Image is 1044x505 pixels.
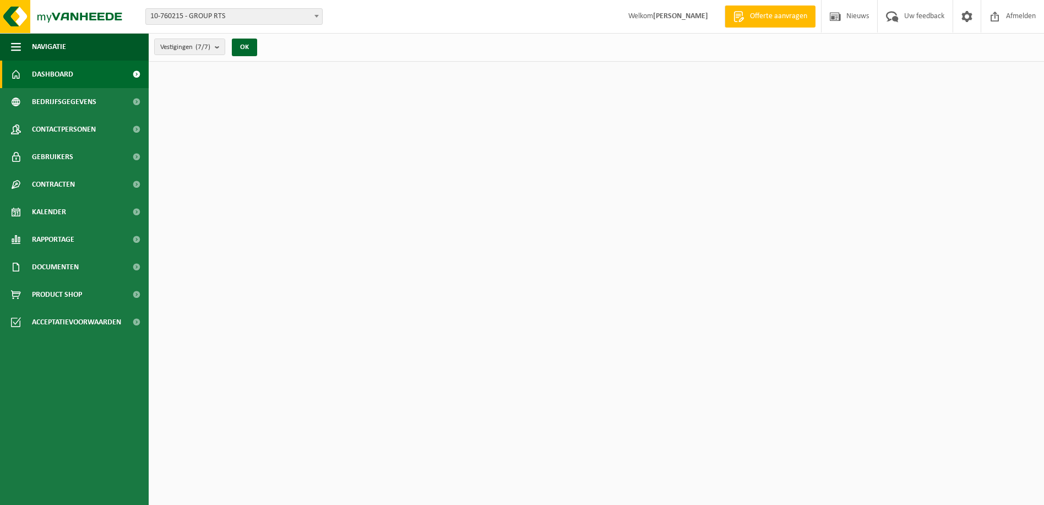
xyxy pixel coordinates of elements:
[32,116,96,143] span: Contactpersonen
[32,253,79,281] span: Documenten
[32,33,66,61] span: Navigatie
[32,198,66,226] span: Kalender
[653,12,708,20] strong: [PERSON_NAME]
[154,39,225,55] button: Vestigingen(7/7)
[160,39,210,56] span: Vestigingen
[32,143,73,171] span: Gebruikers
[32,281,82,308] span: Product Shop
[32,171,75,198] span: Contracten
[747,11,810,22] span: Offerte aanvragen
[32,88,96,116] span: Bedrijfsgegevens
[146,9,322,24] span: 10-760215 - GROUP RTS
[32,226,74,253] span: Rapportage
[195,44,210,51] count: (7/7)
[725,6,815,28] a: Offerte aanvragen
[145,8,323,25] span: 10-760215 - GROUP RTS
[232,39,257,56] button: OK
[32,61,73,88] span: Dashboard
[32,308,121,336] span: Acceptatievoorwaarden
